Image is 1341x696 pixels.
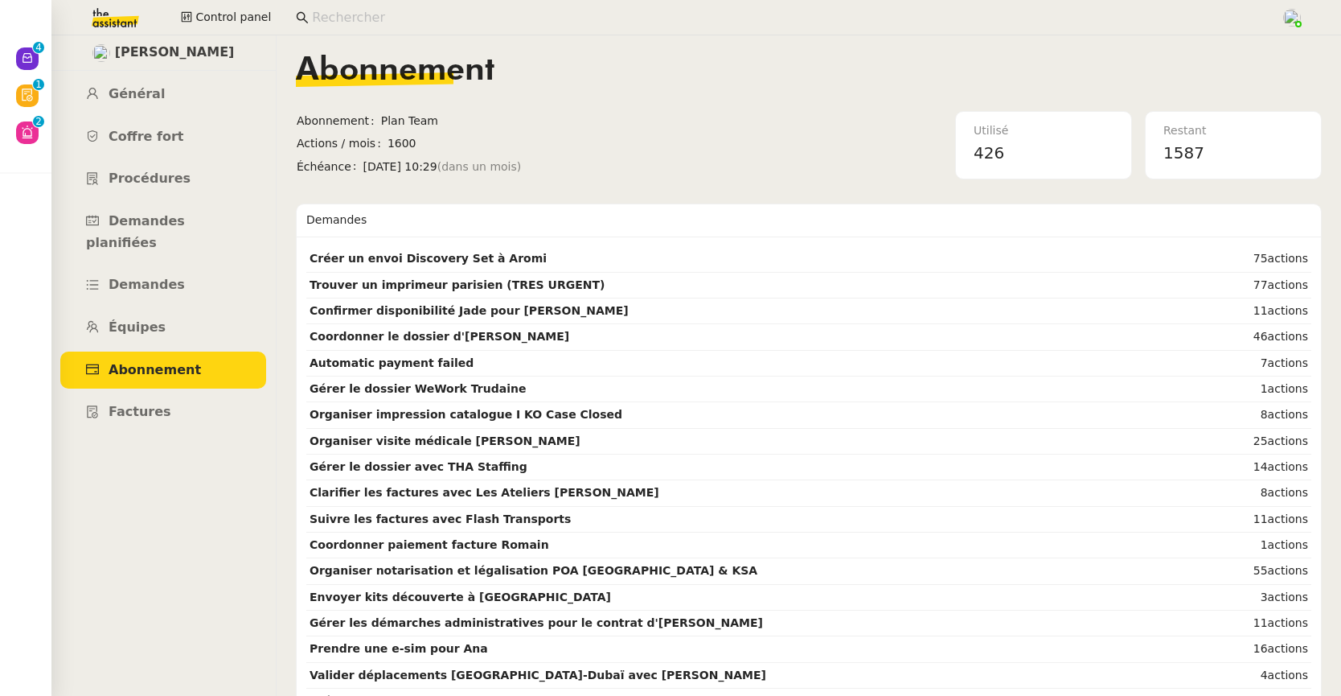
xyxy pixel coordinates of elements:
[1163,121,1303,140] div: Restant
[92,44,110,62] img: users%2Fjeuj7FhI7bYLyCU6UIN9LElSS4x1%2Favatar%2F1678820456145.jpeg
[388,134,707,153] span: 1600
[310,382,526,395] strong: Gérer le dossier WeWork Trudaine
[1194,585,1311,611] td: 3
[60,203,266,262] a: Demandes planifiées
[1268,460,1308,473] span: actions
[310,252,547,265] strong: Créer un envoi Discovery Set à Aromi
[115,42,235,64] span: [PERSON_NAME]
[310,538,549,551] strong: Coordonner paiement facture Romain
[1194,611,1311,636] td: 11
[363,158,707,176] span: [DATE] 10:29
[310,278,605,291] strong: Trouver un imprimeur parisien (TRES URGENT)
[33,79,44,90] nz-badge-sup: 1
[1194,246,1311,272] td: 75
[1194,533,1311,558] td: 1
[1268,564,1308,577] span: actions
[1268,434,1308,447] span: actions
[1194,299,1311,324] td: 11
[310,669,766,682] strong: Valider déplacements [GEOGRAPHIC_DATA]-Dubaï avec [PERSON_NAME]
[310,564,757,577] strong: Organiser notarisation et légalisation POA [GEOGRAPHIC_DATA] & KSA
[1268,278,1308,291] span: actions
[1268,616,1308,629] span: actions
[974,143,1004,163] span: 426
[86,213,185,250] span: Demandes planifiées
[109,319,166,335] span: Équipes
[1194,480,1311,506] td: 8
[1194,351,1311,377] td: 7
[297,134,388,153] span: Actions / mois
[1283,9,1301,27] img: users%2FNTfmycKsCFdqp6LX6USf2FmuPJo2%2Favatar%2Fprofile-pic%20(1).png
[310,434,580,447] strong: Organiser visite médicale [PERSON_NAME]
[60,309,266,347] a: Équipes
[1194,429,1311,455] td: 25
[1268,591,1308,603] span: actions
[1268,330,1308,343] span: actions
[60,266,266,304] a: Demandes
[60,160,266,198] a: Procédures
[312,7,1265,29] input: Rechercher
[1268,252,1308,265] span: actions
[306,204,1311,237] div: Demandes
[1194,636,1311,662] td: 16
[109,86,165,101] span: Général
[60,118,266,156] a: Coffre fort
[33,42,44,53] nz-badge-sup: 4
[1194,402,1311,428] td: 8
[35,116,42,130] p: 2
[1268,382,1308,395] span: actions
[310,330,569,343] strong: Coordonner le dossier d'[PERSON_NAME]
[437,158,522,176] span: (dans un mois)
[310,304,629,317] strong: Confirmer disponibilité Jade pour [PERSON_NAME]
[1194,663,1311,689] td: 4
[1194,273,1311,299] td: 77
[310,408,622,421] strong: Organiser impression catalogue I KO Case Closed
[109,277,185,292] span: Demandes
[33,116,44,127] nz-badge-sup: 2
[297,112,381,130] span: Abonnement
[310,513,571,525] strong: Suivre les factures avec Flash Transports
[1268,356,1308,369] span: actions
[1194,558,1311,584] td: 55
[974,121,1113,140] div: Utilisé
[296,55,494,87] span: Abonnement
[109,129,184,144] span: Coffre fort
[1268,513,1308,525] span: actions
[171,6,281,29] button: Control panel
[60,76,266,113] a: Général
[297,158,363,176] span: Échéance
[1194,455,1311,480] td: 14
[310,616,763,629] strong: Gérer les démarches administratives pour le contrat d'[PERSON_NAME]
[1194,507,1311,533] td: 11
[310,591,611,603] strong: Envoyer kits découverte à [GEOGRAPHIC_DATA]
[310,460,527,473] strong: Gérer le dossier avec THA Staffing
[109,362,201,377] span: Abonnement
[35,79,42,93] p: 1
[1268,486,1308,499] span: actions
[310,642,488,655] strong: Prendre une e-sim pour Ana
[310,486,659,499] strong: Clarifier les factures avec Les Ateliers [PERSON_NAME]
[60,352,266,389] a: Abonnement
[1268,304,1308,317] span: actions
[195,8,271,27] span: Control panel
[381,112,707,130] span: Plan Team
[1163,143,1204,163] span: 1587
[1194,377,1311,402] td: 1
[1194,324,1311,350] td: 46
[109,404,171,419] span: Factures
[109,171,191,186] span: Procédures
[1268,408,1308,421] span: actions
[1268,642,1308,655] span: actions
[35,42,42,56] p: 4
[310,356,474,369] strong: Automatic payment failed
[1268,538,1308,551] span: actions
[1268,669,1308,682] span: actions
